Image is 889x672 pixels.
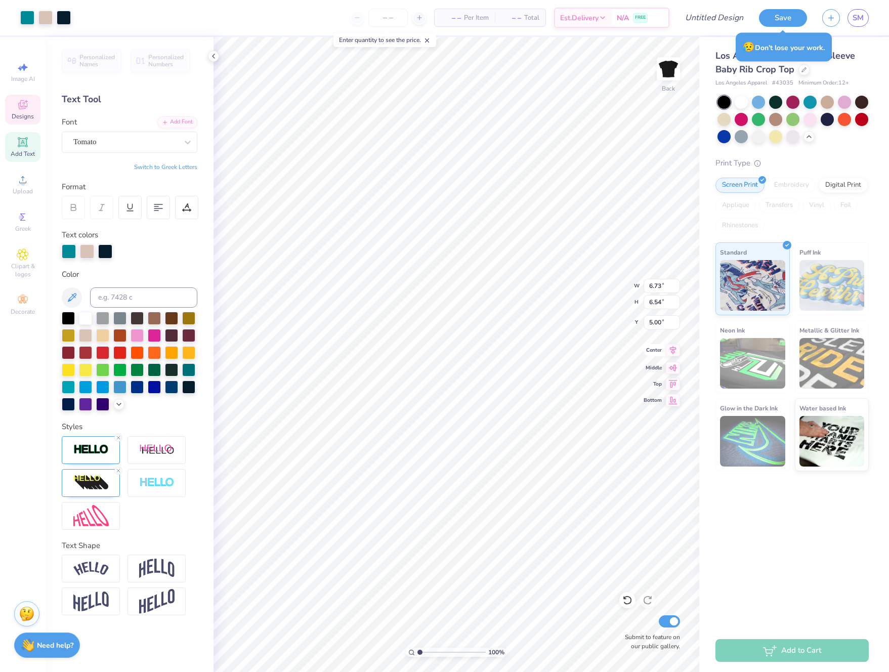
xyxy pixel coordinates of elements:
span: SM [853,12,864,24]
span: Standard [720,247,747,258]
span: Decorate [11,308,35,316]
div: Styles [62,421,197,433]
div: Text Tool [62,93,197,106]
div: Foil [834,198,858,213]
span: Bottom [644,397,662,404]
span: – – [501,13,521,23]
img: Neon Ink [720,338,785,389]
label: Font [62,116,77,128]
img: Metallic & Glitter Ink [799,338,865,389]
span: Est. Delivery [560,13,599,23]
img: Standard [720,260,785,311]
span: Neon Ink [720,325,745,335]
div: Text Shape [62,540,197,552]
div: Add Font [157,116,197,128]
span: Designs [12,112,34,120]
img: Negative Space [139,477,175,489]
a: SM [848,9,869,27]
span: Personalized Names [79,54,115,68]
img: Flag [73,592,109,611]
div: Print Type [715,157,869,169]
span: 😥 [743,40,755,54]
span: # 43035 [772,79,793,88]
label: Text colors [62,229,98,241]
div: Applique [715,198,756,213]
span: Center [644,347,662,354]
span: Los Angeles Apparel [715,79,767,88]
span: Metallic & Glitter Ink [799,325,859,335]
img: Puff Ink [799,260,865,311]
img: Glow in the Dark Ink [720,416,785,467]
div: Color [62,269,197,280]
input: Untitled Design [677,8,751,28]
div: Vinyl [802,198,831,213]
span: Glow in the Dark Ink [720,403,778,413]
button: Save [759,9,807,27]
img: Arch [139,559,175,578]
div: Digital Print [819,178,868,193]
img: Water based Ink [799,416,865,467]
div: Enter quantity to see the price. [333,33,436,47]
div: Don’t lose your work. [736,33,832,62]
span: N/A [617,13,629,23]
img: Shadow [139,444,175,456]
span: Image AI [11,75,35,83]
div: Embroidery [768,178,816,193]
div: Format [62,181,198,193]
span: Personalized Numbers [148,54,184,68]
span: – – [441,13,461,23]
img: Arc [73,562,109,575]
div: Transfers [759,198,799,213]
img: Stroke [73,444,109,455]
span: Total [524,13,539,23]
input: – – [368,9,408,27]
strong: Need help? [37,641,73,650]
img: Rise [139,589,175,614]
button: Switch to Greek Letters [134,163,197,171]
span: 100 % [488,648,504,657]
span: Greek [15,225,31,233]
div: Screen Print [715,178,765,193]
div: Back [662,84,675,93]
span: Middle [644,364,662,371]
input: e.g. 7428 c [90,287,197,308]
span: Minimum Order: 12 + [798,79,849,88]
span: FREE [635,14,646,21]
span: Per Item [464,13,489,23]
span: Water based Ink [799,403,846,413]
span: Top [644,381,662,388]
span: Puff Ink [799,247,821,258]
span: Upload [13,187,33,195]
span: Los Angeles Apparel Cap Sleeve Baby Rib Crop Top [715,50,855,75]
img: 3d Illusion [73,475,109,491]
label: Submit to feature on our public gallery. [619,633,680,651]
span: Add Text [11,150,35,158]
img: Free Distort [73,505,109,527]
span: Clipart & logos [5,262,40,278]
img: Back [658,59,679,79]
div: Rhinestones [715,218,765,233]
